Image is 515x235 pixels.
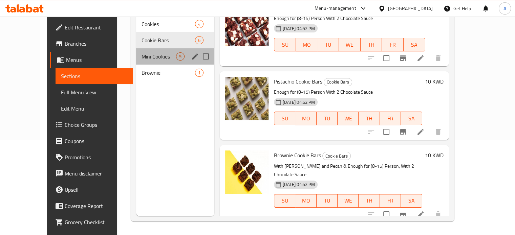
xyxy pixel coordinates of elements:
[56,68,133,84] a: Sections
[50,133,133,149] a: Coupons
[340,196,356,206] span: WE
[277,114,293,123] span: SU
[274,194,295,208] button: SU
[142,69,195,77] span: Brownie
[61,88,128,96] span: Full Menu View
[361,196,377,206] span: TH
[50,117,133,133] a: Choice Groups
[404,38,425,51] button: SA
[274,162,422,179] p: With [PERSON_NAME] and Pecan & Enough for (8-15) Person, With 2 Chocolate Sauce
[66,56,128,64] span: Menus
[225,3,269,46] img: Red Velvet Cookie Bars
[274,14,425,23] p: Enough for (8-15) Person With 2 Chocolate Sauce
[142,36,195,44] span: Cookie Bars
[195,37,203,44] span: 6
[320,40,336,50] span: TU
[50,165,133,182] a: Menu disclaimer
[363,40,380,50] span: TH
[425,150,444,160] h6: 10 KWD
[317,38,339,51] button: TU
[359,112,380,125] button: TH
[195,21,203,27] span: 4
[280,181,318,188] span: [DATE] 04:52 PM
[56,100,133,117] a: Edit Menu
[416,128,425,136] a: Edit menu item
[339,38,361,51] button: WE
[176,53,184,60] span: 5
[383,114,398,123] span: FR
[359,194,380,208] button: TH
[404,196,419,206] span: SA
[342,40,358,50] span: WE
[383,196,398,206] span: FR
[274,112,295,125] button: SU
[136,48,214,65] div: Mini Cookies5edit
[416,54,425,62] a: Edit menu item
[65,121,128,129] span: Choice Groups
[401,112,422,125] button: SA
[277,40,293,50] span: SU
[401,194,422,208] button: SA
[136,32,214,48] div: Cookie Bars6
[65,169,128,178] span: Menu disclaimer
[406,40,423,50] span: SA
[338,194,359,208] button: WE
[322,152,351,160] div: Cookie Bars
[176,52,185,61] div: items
[195,36,203,44] div: items
[430,124,446,140] button: delete
[195,69,203,77] div: items
[50,182,133,198] a: Upsell
[225,150,269,194] img: Brownie Cookie Bars
[50,36,133,52] a: Branches
[385,40,401,50] span: FR
[323,152,350,160] span: Cookie Bars
[65,23,128,31] span: Edit Restaurant
[317,112,338,125] button: TU
[361,114,377,123] span: TH
[280,25,318,32] span: [DATE] 04:52 PM
[142,52,176,61] span: Mini Cookies
[61,72,128,80] span: Sections
[136,16,214,32] div: Cookies4
[65,186,128,194] span: Upsell
[142,20,195,28] span: Cookies
[382,38,404,51] button: FR
[380,194,401,208] button: FR
[50,19,133,36] a: Edit Restaurant
[503,5,506,12] span: A
[136,65,214,81] div: Brownie1
[274,150,321,160] span: Brownie Cookie Bars
[361,38,382,51] button: TH
[315,4,356,13] div: Menu-management
[425,77,444,86] h6: 10 KWD
[324,78,352,86] span: Cookie Bars
[430,206,446,222] button: delete
[395,50,411,66] button: Branch-specific-item
[195,70,203,76] span: 1
[50,149,133,165] a: Promotions
[295,112,316,125] button: MO
[195,20,203,28] div: items
[50,52,133,68] a: Menus
[380,112,401,125] button: FR
[65,40,128,48] span: Branches
[274,76,322,87] span: Pistachio Cookie Bars
[280,99,318,105] span: [DATE] 04:52 PM
[65,202,128,210] span: Coverage Report
[61,104,128,113] span: Edit Menu
[430,50,446,66] button: delete
[319,196,335,206] span: TU
[277,196,293,206] span: SU
[404,114,419,123] span: SA
[388,5,433,12] div: [GEOGRAPHIC_DATA]
[340,114,356,123] span: WE
[190,51,200,62] button: edit
[416,210,425,218] a: Edit menu item
[65,153,128,161] span: Promotions
[65,218,128,226] span: Grocery Checklist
